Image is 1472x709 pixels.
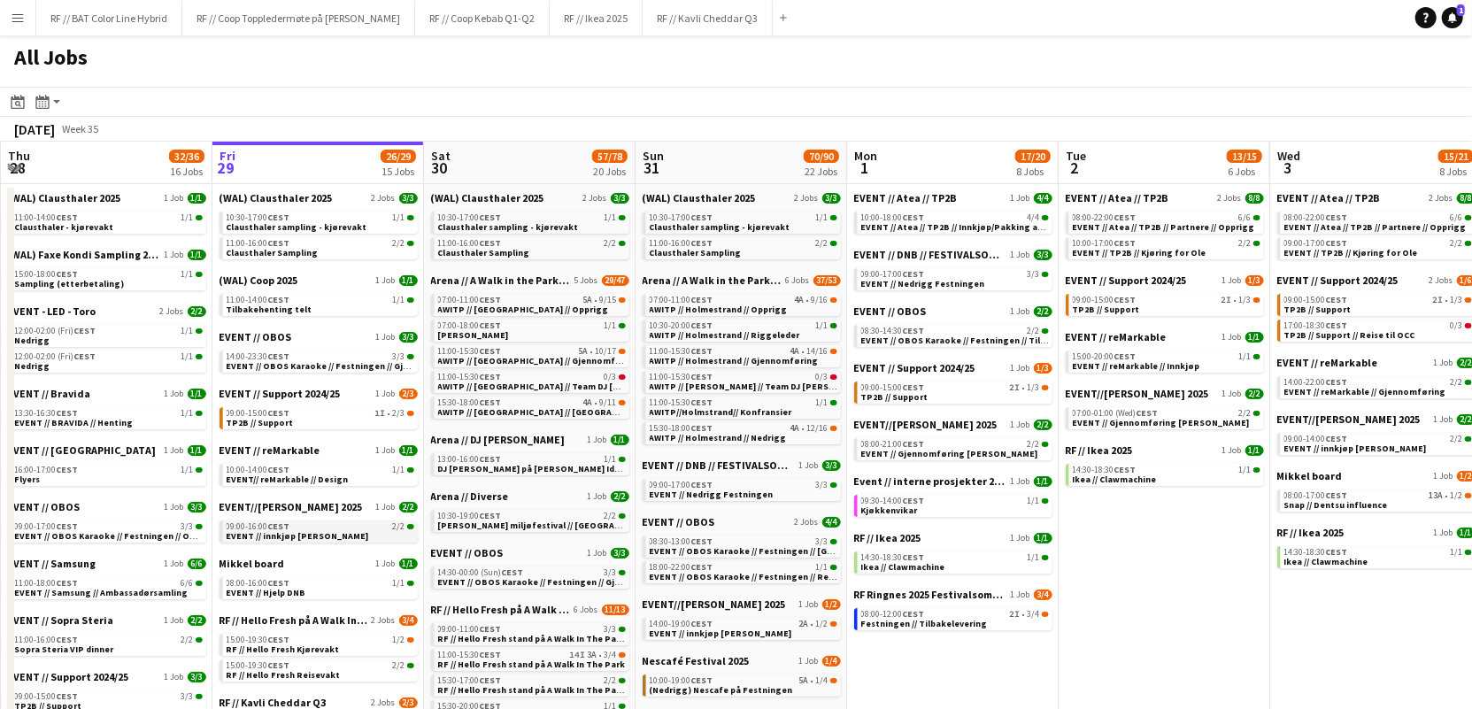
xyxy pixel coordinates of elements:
span: EVENT // Atea // TP2B [854,191,958,204]
span: 1/1 [181,213,194,222]
span: 1 Job [1011,363,1030,374]
a: 15:00-20:00CEST1/1EVENT // reMarkable // Innkjøp [1073,351,1260,371]
span: (WAL) Clausthaler 2025 [220,191,333,204]
span: Nedrigg [15,335,50,346]
span: 2 Jobs [1218,193,1242,204]
span: AWITP // Kristiansand // Gjennomføring [438,355,640,366]
span: AWITP // Holmestrand // Opprigg [650,304,788,315]
div: (WAL) Coop 20251 Job1/111:00-14:00CEST1/1Tilbakehenting telt [220,274,418,330]
span: (WAL) Coop 2025 [220,274,298,287]
span: 1 Job [165,193,184,204]
span: 17:00-18:30 [1284,321,1348,330]
div: (WAL) Clausthaler 20252 Jobs3/310:30-17:00CEST1/1Clausthaler sampling - kjørevakt11:00-16:00CEST2... [220,191,418,274]
span: AWITP // Holmestrand // Gjennomføring [650,355,819,366]
span: 1/1 [816,213,828,222]
span: EVENT // DNB // FESTIVALSOMMER 2025 [854,248,1007,261]
span: 09:00-15:00 [1284,296,1348,304]
span: Nedrigg [15,360,50,372]
span: 9/15 [600,296,617,304]
span: Clausthaler sampling - kjørevakt [650,221,790,233]
span: 3/3 [611,193,629,204]
span: 10:00-18:00 [861,213,925,222]
span: 2/2 [188,306,206,317]
span: 1/1 [188,193,206,204]
span: Sampling (etterbetaling) [15,278,125,289]
span: 14/16 [807,347,828,356]
a: Arena // A Walk in the Park 20255 Jobs29/47 [431,274,629,287]
a: EVENT // DNB // FESTIVALSOMMER 20251 Job3/3 [854,248,1052,261]
button: RF // Coop Kebab Q1-Q2 [415,1,550,35]
span: CEST [480,371,502,382]
span: Clausthaler Sampling [227,247,319,258]
span: 5A [579,347,589,356]
a: EVENT // Support 2024/251 Job1/3 [854,361,1052,374]
div: EVENT//[PERSON_NAME] 20251 Job2/207:00-01:00 (Wed)CEST2/2EVENT // Gjennomføring [PERSON_NAME] [1066,387,1264,443]
a: 09:00-17:00CEST3/3EVENT // Nedrigg Festningen [861,268,1049,289]
span: CEST [903,268,925,280]
a: 09:00-15:00CEST2I•1/3TP2B // Support [861,381,1049,402]
span: AWITP // Holmestrand // Team DJ Walkie [650,381,874,392]
span: 0/3 [1451,321,1463,330]
span: 2I [1222,296,1232,304]
span: 2 Jobs [795,193,819,204]
span: 09:00-15:00 [1073,296,1137,304]
div: • [438,347,626,356]
span: 3/3 [393,352,405,361]
span: CEST [480,345,502,357]
span: TP2B // Support [1284,304,1352,315]
span: Clausthaler - kjørevakt [15,221,114,233]
a: 12:00-02:00 (Fri)CEST1/1Nedrigg [15,325,203,345]
span: EVENT // Atea // TP2B [1277,191,1381,204]
span: 11:00-15:30 [438,373,502,381]
span: 1/1 [181,270,194,279]
span: 12:00-02:00 (Fri) [15,352,96,361]
span: 29/47 [602,275,629,286]
span: CEST [480,294,502,305]
a: (WAL) Clausthaler 20252 Jobs3/3 [220,191,418,204]
span: 07:00-11:00 [650,296,713,304]
span: Arena // A Walk in the Park 2025 [431,274,571,287]
span: EVENT // Atea // TP2B // Partnere // Opprigg [1284,221,1467,233]
span: EVENT - LED - Toro [8,304,96,318]
span: 6/6 [1451,213,1463,222]
span: CEST [74,351,96,362]
span: AWITP // Kristiansand // Opprigg [438,304,609,315]
span: 08:00-22:00 [1073,213,1137,222]
a: EVENT // Support 2024/251 Job1/3 [1066,274,1264,287]
a: EVENT // Bravida1 Job1/1 [8,387,206,400]
span: 09:00-15:00 [861,383,925,392]
span: 1/3 [1028,383,1040,392]
span: 2/2 [1034,306,1052,317]
div: EVENT // Support 2024/251 Job1/309:00-15:00CEST2I•1/3TP2B // Support [1066,274,1264,330]
span: 2/2 [393,239,405,248]
span: CEST [903,381,925,393]
span: EVENT // Support 2024/25 [854,361,975,374]
span: 14:00-23:30 [227,352,290,361]
span: (WAL) Faxe Kondi Sampling 2025 [8,248,161,261]
span: EVENT // Atea // TP2B // Innkjøp/Pakking av bil [861,221,1055,233]
a: 08:00-22:00CEST6/6EVENT // Atea // TP2B // Partnere // Opprigg [1073,212,1260,232]
span: CEST [691,371,713,382]
a: 10:00-18:00CEST4/4EVENT // Atea // TP2B // Innkjøp/Pakking av bil [861,212,1049,232]
a: 08:30-14:30CEST2/2EVENT // OBOS Karaoke // Festningen // Tilbakelevering [861,325,1049,345]
span: 1/1 [393,213,405,222]
a: EVENT // Atea // TP2B2 Jobs8/8 [1066,191,1264,204]
div: EVENT // DNB // FESTIVALSOMMER 20251 Job3/309:00-17:00CEST3/3EVENT // Nedrigg Festningen [854,248,1052,304]
span: EVENT // OBOS Karaoke // Festningen // Tilbakelevering [861,335,1098,346]
a: 11:00-15:30CEST0/3AWITP // [GEOGRAPHIC_DATA] // Team DJ [PERSON_NAME] [438,371,626,391]
span: 1/1 [393,296,405,304]
a: 07:00-11:00CEST4A•9/16AWITP // Holmestrand // Opprigg [650,294,837,314]
div: EVENT // OBOS1 Job2/208:30-14:30CEST2/2EVENT // OBOS Karaoke // Festningen // Tilbakelevering [854,304,1052,361]
span: CEST [1114,237,1137,249]
div: EVENT // OBOS1 Job3/314:00-23:30CEST3/3EVENT // OBOS Karaoke // Festningen // Gjennomføring [220,330,418,387]
span: CEST [1326,320,1348,331]
span: EVENT // TP2B // Kjøring for Ole [1073,247,1206,258]
span: 2/2 [1245,389,1264,399]
span: EVENT // Nedrigg Festningen [861,278,985,289]
a: 09:00-15:00CEST2I•1/3TP2B // Support [1284,294,1472,314]
span: 1 Job [1011,193,1030,204]
span: 1/1 [1239,352,1252,361]
span: 11:00-16:00 [650,239,713,248]
span: TP2B // Support // Reise til OCC [1284,329,1415,341]
span: 9/16 [812,296,828,304]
